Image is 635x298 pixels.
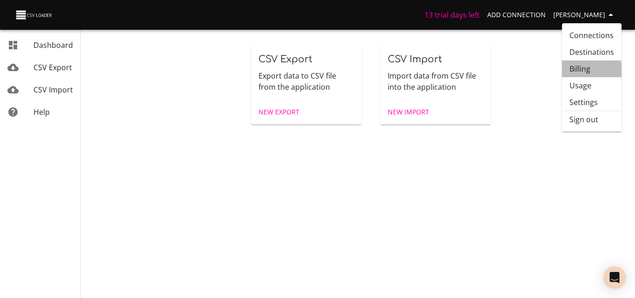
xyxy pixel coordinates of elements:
[384,104,433,121] a: New Import
[562,27,622,44] a: Connections
[33,85,73,95] span: CSV Import
[33,62,72,73] span: CSV Export
[483,7,549,24] a: Add Connection
[258,106,299,118] span: New Export
[562,94,622,111] a: Settings
[33,40,73,50] span: Dashboard
[15,8,54,21] img: CSV Loader
[255,104,303,121] a: New Export
[562,60,622,77] a: Billing
[562,44,622,60] a: Destinations
[388,54,442,65] span: CSV Import
[562,111,622,128] li: Sign out
[603,266,626,289] div: Open Intercom Messenger
[258,70,354,93] p: Export data to CSV file from the application
[487,9,546,21] span: Add Connection
[388,106,429,118] span: New Import
[553,9,616,21] span: [PERSON_NAME]
[549,7,620,24] button: [PERSON_NAME]
[33,107,50,117] span: Help
[388,70,483,93] p: Import data from CSV file into the application
[562,77,622,94] a: Usage
[424,8,480,21] h6: 13 trial days left
[258,54,312,65] span: CSV Export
